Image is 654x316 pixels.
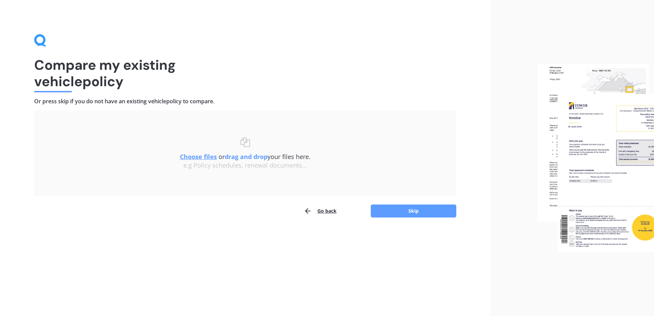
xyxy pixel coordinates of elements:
[371,205,456,218] button: Skip
[34,98,456,105] h4: Or press skip if you do not have an existing vehicle policy to compare.
[180,153,217,161] u: Choose files
[304,204,337,218] button: Go back
[537,64,654,252] img: files.webp
[48,162,443,169] div: e.g Policy schedules, renewal documents...
[180,153,311,161] span: or your files here.
[34,57,456,90] h1: Compare my existing vehicle policy
[225,153,267,161] b: drag and drop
